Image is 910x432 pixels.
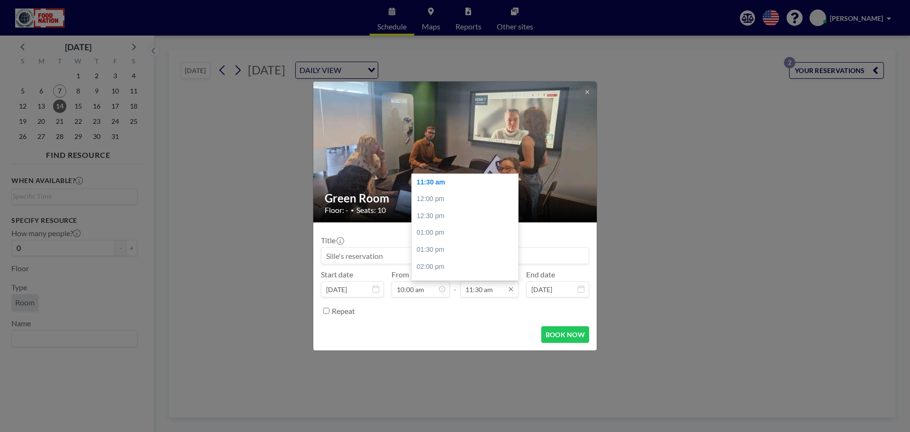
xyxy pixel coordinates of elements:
[412,275,523,292] div: 02:30 pm
[412,241,523,258] div: 01:30 pm
[321,270,353,279] label: Start date
[321,248,589,264] input: Sille's reservation
[325,191,586,205] h2: Green Room
[332,306,355,316] label: Repeat
[321,236,343,245] label: Title
[313,45,598,258] img: 537.jpeg
[412,224,523,241] div: 01:00 pm
[454,273,456,294] span: -
[351,207,354,214] span: •
[541,326,589,343] button: BOOK NOW
[325,205,348,215] span: Floor: -
[526,270,555,279] label: End date
[412,191,523,208] div: 12:00 pm
[412,208,523,225] div: 12:30 pm
[356,205,386,215] span: Seats: 10
[412,258,523,276] div: 02:00 pm
[391,270,409,279] label: From
[412,174,523,191] div: 11:30 am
